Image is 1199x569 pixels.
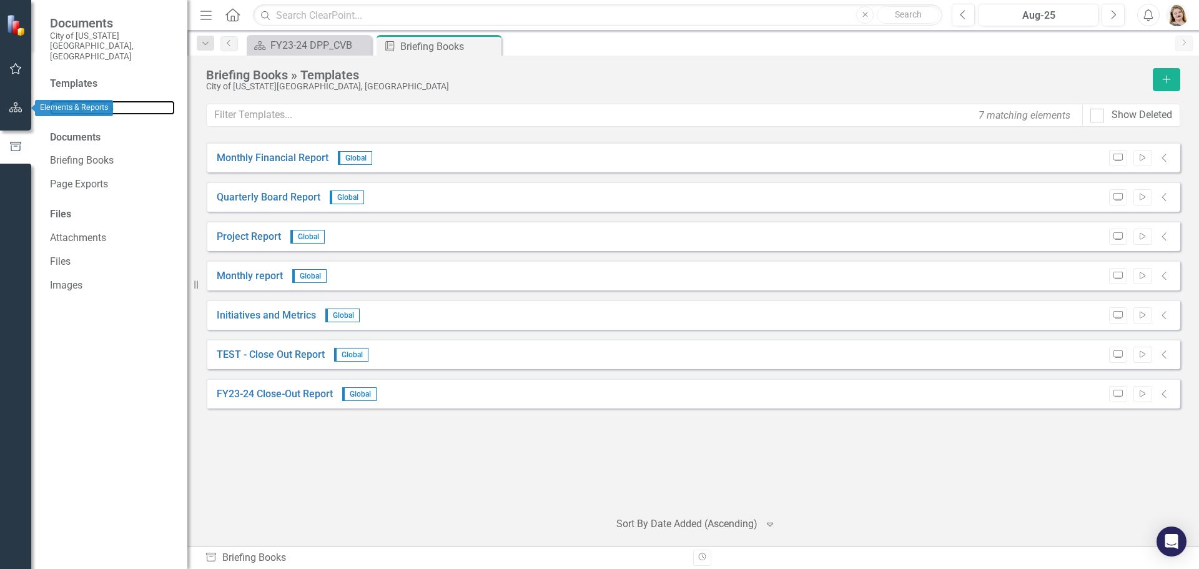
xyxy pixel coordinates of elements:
[217,348,325,362] a: TEST - Close Out Report
[217,230,281,244] a: Project Report
[50,177,175,192] a: Page Exports
[35,100,113,116] div: Elements & Reports
[205,551,684,565] div: Briefing Books
[250,37,368,53] a: FY23-24 DPP_CVB
[1112,108,1172,122] div: Show Deleted
[253,4,942,26] input: Search ClearPoint...
[1166,4,1188,26] img: Brande Rumpf
[50,16,175,31] span: Documents
[6,14,28,36] img: ClearPoint Strategy
[877,6,939,24] button: Search
[979,4,1098,26] button: Aug-25
[206,82,1147,91] div: City of [US_STATE][GEOGRAPHIC_DATA], [GEOGRAPHIC_DATA]
[338,151,372,165] span: Global
[50,77,175,91] div: Templates
[330,190,364,204] span: Global
[975,105,1073,126] div: 7 matching elements
[50,31,175,61] small: City of [US_STATE][GEOGRAPHIC_DATA], [GEOGRAPHIC_DATA]
[292,269,327,283] span: Global
[983,8,1094,23] div: Aug-25
[50,255,175,269] a: Files
[50,231,175,245] a: Attachments
[895,9,922,19] span: Search
[217,151,328,166] a: Monthly Financial Report
[50,207,175,222] div: Files
[325,309,360,322] span: Global
[206,104,1083,127] input: Filter Templates...
[50,154,175,168] a: Briefing Books
[217,387,333,402] a: FY23-24 Close-Out Report
[1157,527,1187,557] div: Open Intercom Messenger
[217,269,283,284] a: Monthly report
[217,309,316,323] a: Initiatives and Metrics
[400,39,498,54] div: Briefing Books
[334,348,368,362] span: Global
[217,190,320,205] a: Quarterly Board Report
[270,37,368,53] div: FY23-24 DPP_CVB
[290,230,325,244] span: Global
[50,279,175,293] a: Images
[206,68,1147,82] div: Briefing Books » Templates
[342,387,377,401] span: Global
[50,131,175,145] div: Documents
